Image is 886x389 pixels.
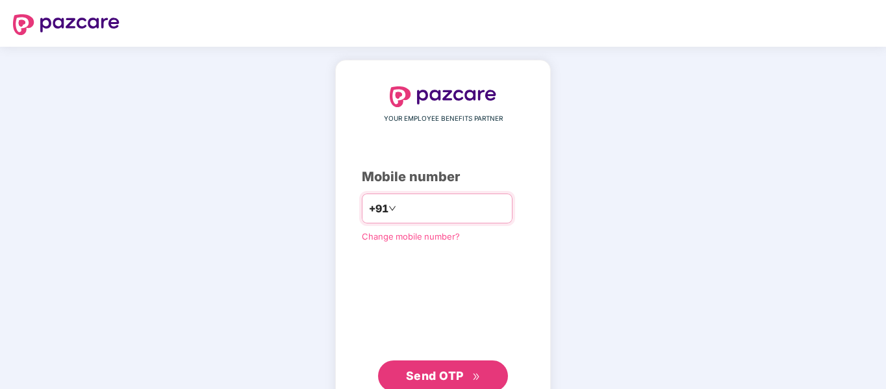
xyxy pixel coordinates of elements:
[390,86,496,107] img: logo
[362,167,524,187] div: Mobile number
[362,231,460,242] a: Change mobile number?
[384,114,503,124] span: YOUR EMPLOYEE BENEFITS PARTNER
[369,201,388,217] span: +91
[388,205,396,212] span: down
[13,14,120,35] img: logo
[406,369,464,383] span: Send OTP
[472,373,481,381] span: double-right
